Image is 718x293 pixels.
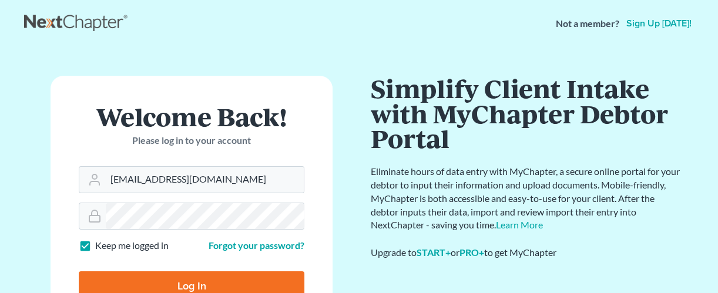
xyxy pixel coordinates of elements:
[417,247,451,258] a: START+
[371,246,682,260] div: Upgrade to or to get MyChapter
[79,104,304,129] h1: Welcome Back!
[79,134,304,147] p: Please log in to your account
[624,19,694,28] a: Sign up [DATE]!
[371,76,682,151] h1: Simplify Client Intake with MyChapter Debtor Portal
[209,240,304,251] a: Forgot your password?
[95,239,169,252] label: Keep me logged in
[106,167,304,193] input: Email Address
[556,17,619,31] strong: Not a member?
[459,247,484,258] a: PRO+
[496,219,543,230] a: Learn More
[371,165,682,232] p: Eliminate hours of data entry with MyChapter, a secure online portal for your debtor to input the...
